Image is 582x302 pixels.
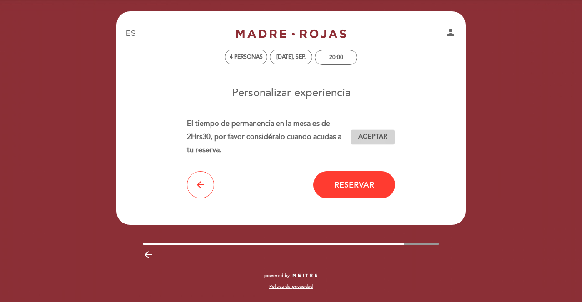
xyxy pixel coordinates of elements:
button: Reservar [313,171,395,198]
span: powered by [264,272,290,279]
button: arrow_back [187,171,214,198]
div: El tiempo de permanencia en la mesa es de 2Hrs30, por favor considéralo cuando acudas a tu reserva. [187,117,351,156]
span: Reservar [334,180,374,190]
i: arrow_back [195,179,206,190]
i: arrow_backward [143,249,154,260]
button: person [445,27,456,41]
span: Personalizar experiencia [232,86,351,99]
a: [PERSON_NAME] [234,21,348,46]
div: 20:00 [329,54,343,61]
span: Aceptar [358,132,387,142]
button: Aceptar [351,129,395,145]
a: powered by [264,272,318,279]
span: 4 personas [230,54,263,60]
a: Política de privacidad [269,283,313,290]
img: MEITRE [292,273,318,278]
div: [DATE], sep. [276,54,306,60]
i: person [445,27,456,38]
